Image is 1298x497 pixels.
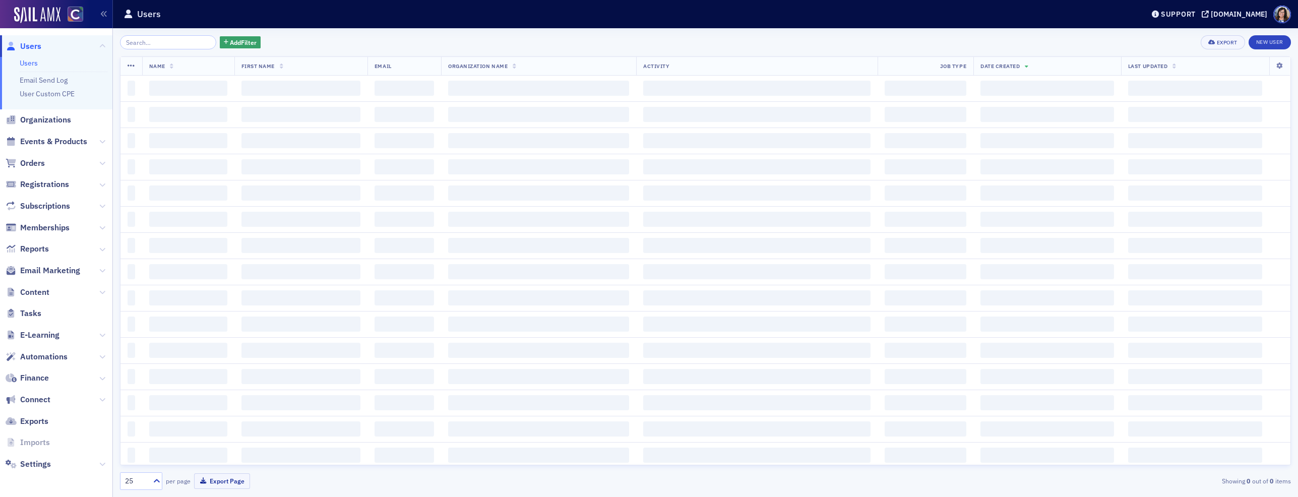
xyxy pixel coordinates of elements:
span: ‌ [149,81,227,96]
span: ‌ [128,395,135,410]
span: ‌ [241,133,360,148]
span: ‌ [980,238,1114,253]
span: ‌ [241,185,360,201]
span: Users [20,41,41,52]
label: per page [166,476,191,485]
span: ‌ [643,185,871,201]
span: ‌ [448,448,629,463]
button: AddFilter [220,36,261,49]
span: ‌ [149,107,227,122]
a: Subscriptions [6,201,70,212]
span: ‌ [448,133,629,148]
span: ‌ [643,159,871,174]
span: ‌ [1128,290,1262,305]
a: View Homepage [60,7,83,24]
span: ‌ [375,264,434,279]
span: ‌ [149,317,227,332]
span: ‌ [241,395,360,410]
span: ‌ [241,81,360,96]
span: E-Learning [20,330,59,341]
span: Organization Name [448,63,508,70]
span: ‌ [643,395,871,410]
img: SailAMX [68,7,83,22]
a: Finance [6,372,49,384]
span: ‌ [1128,421,1262,437]
span: ‌ [885,81,966,96]
span: ‌ [643,343,871,358]
span: ‌ [448,264,629,279]
span: ‌ [375,107,434,122]
a: Email Send Log [20,76,68,85]
span: ‌ [643,369,871,384]
span: ‌ [149,264,227,279]
input: Search… [120,35,216,49]
span: ‌ [448,159,629,174]
span: Registrations [20,179,69,190]
span: ‌ [885,290,966,305]
span: ‌ [128,264,135,279]
span: ‌ [375,448,434,463]
span: ‌ [375,290,434,305]
span: ‌ [128,448,135,463]
span: Name [149,63,165,70]
button: Export Page [194,473,250,489]
span: ‌ [643,290,871,305]
span: ‌ [241,369,360,384]
a: E-Learning [6,330,59,341]
span: ‌ [1128,133,1262,148]
span: ‌ [149,290,227,305]
span: ‌ [885,421,966,437]
span: ‌ [149,421,227,437]
span: ‌ [241,107,360,122]
span: Orders [20,158,45,169]
span: ‌ [448,421,629,437]
span: Date Created [980,63,1020,70]
span: Exports [20,416,48,427]
span: Automations [20,351,68,362]
span: ‌ [375,317,434,332]
span: ‌ [241,212,360,227]
span: ‌ [980,185,1114,201]
div: [DOMAIN_NAME] [1211,10,1267,19]
span: ‌ [375,421,434,437]
span: ‌ [885,107,966,122]
span: ‌ [375,395,434,410]
span: ‌ [149,238,227,253]
span: ‌ [149,369,227,384]
a: SailAMX [14,7,60,23]
span: ‌ [128,421,135,437]
span: ‌ [980,317,1114,332]
span: ‌ [1128,343,1262,358]
a: Events & Products [6,136,87,147]
span: Finance [20,372,49,384]
span: ‌ [885,212,966,227]
a: Memberships [6,222,70,233]
span: ‌ [448,238,629,253]
span: ‌ [885,264,966,279]
span: Events & Products [20,136,87,147]
span: ‌ [885,317,966,332]
span: ‌ [448,395,629,410]
div: 25 [125,476,147,486]
h1: Users [137,8,161,20]
span: ‌ [643,133,871,148]
span: ‌ [448,107,629,122]
span: ‌ [375,238,434,253]
a: Automations [6,351,68,362]
span: ‌ [980,212,1114,227]
a: Content [6,287,49,298]
a: Reports [6,243,49,255]
a: Users [20,58,38,68]
a: Email Marketing [6,265,80,276]
span: ‌ [375,159,434,174]
span: ‌ [375,133,434,148]
span: ‌ [643,317,871,332]
span: ‌ [980,395,1114,410]
span: ‌ [980,81,1114,96]
span: ‌ [1128,212,1262,227]
span: Organizations [20,114,71,126]
span: ‌ [448,185,629,201]
span: ‌ [885,133,966,148]
span: ‌ [643,238,871,253]
span: ‌ [980,369,1114,384]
